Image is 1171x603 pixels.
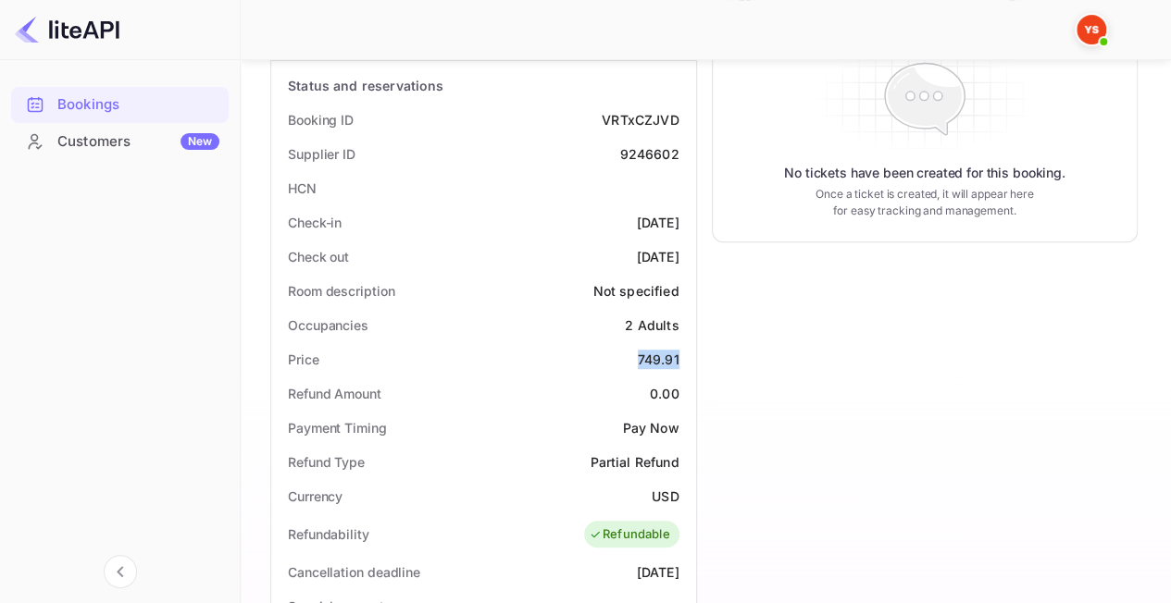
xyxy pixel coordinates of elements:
div: HCN [288,178,317,198]
div: Currency [288,486,343,506]
div: Price [288,350,319,369]
div: Status and reservations [288,76,443,95]
div: Cancellation deadline [288,562,420,582]
div: Refund Amount [288,384,381,403]
div: Room description [288,281,394,301]
p: No tickets have been created for this booking. [784,164,1065,182]
a: CustomersNew [11,124,229,158]
div: Booking ID [288,110,354,129]
img: LiteAPI logo [15,15,119,44]
div: New [181,133,219,150]
div: USD [652,486,679,506]
div: 749.91 [638,350,679,369]
div: [DATE] [637,213,679,232]
a: Bookings [11,87,229,121]
div: Partial Refund [590,452,679,472]
div: Check out [288,247,349,266]
div: VRTxCZJVD [602,110,679,129]
div: Refundability [288,524,369,544]
div: Payment Timing [288,418,387,437]
div: Not specified [593,281,679,301]
div: Bookings [11,87,229,123]
div: CustomersNew [11,124,229,160]
button: Collapse navigation [104,555,137,588]
img: Yandex Support [1077,15,1106,44]
div: Supplier ID [288,144,355,164]
div: 9246602 [619,144,679,164]
div: 0.00 [650,384,679,403]
div: Customers [57,131,219,153]
p: Once a ticket is created, it will appear here for easy tracking and management. [812,186,1037,219]
div: 2 Adults [625,315,679,335]
div: [DATE] [637,562,679,582]
div: Refundable [589,525,670,544]
div: [DATE] [637,247,679,266]
div: Refund Type [288,452,365,472]
div: Occupancies [288,315,368,335]
div: Check-in [288,213,342,232]
div: Bookings [57,94,219,116]
div: Pay Now [622,418,679,437]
